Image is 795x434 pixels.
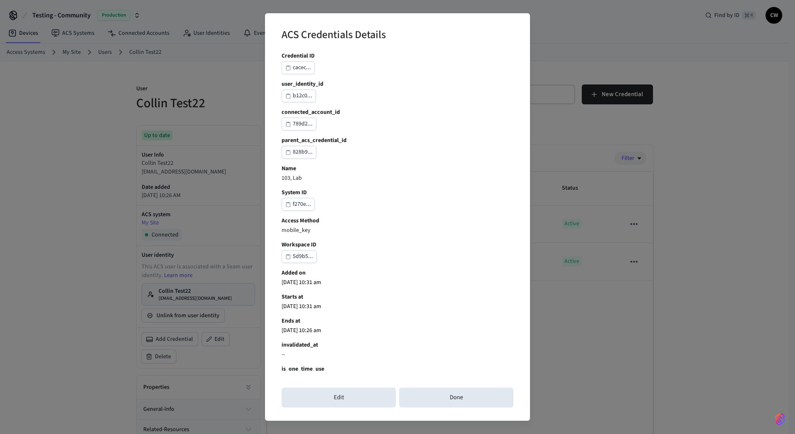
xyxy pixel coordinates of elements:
b: System ID [282,188,513,197]
b: parent_acs_credential_id [282,136,513,145]
p: [DATE] 10:31 am [282,302,513,311]
b: Workspace ID [282,241,513,249]
b: Added on [282,269,513,277]
p: mobile_key [282,226,513,235]
b: connected_account_id [282,108,513,117]
p: -- [282,350,513,359]
p: [DATE] 10:31 am [282,278,513,287]
p: [DATE] 10:26 am [282,326,513,335]
img: SeamLogoGradient.69752ec5.svg [775,412,785,426]
b: invalidated_at [282,341,513,350]
div: 789d2... [293,119,313,129]
b: user_identity_id [282,80,513,89]
button: b12c0... [282,89,316,102]
div: 5d9b5... [293,251,313,262]
div: f270e... [293,199,311,210]
button: 5d9b5... [282,250,317,263]
h2: ACS Credentials Details [282,23,490,48]
div: 828b9... [293,147,313,157]
div: b12c0... [293,91,312,101]
button: cacec... [282,61,315,74]
button: 828b9... [282,146,316,159]
b: Credential ID [282,52,513,60]
b: Access Method [282,217,513,225]
b: Starts at [282,293,513,301]
p: 103, Lab [282,174,513,183]
button: f270e... [282,198,315,211]
button: Done [399,388,513,407]
b: Ends at [282,317,513,325]
button: 789d2... [282,118,316,130]
b: Name [282,164,513,173]
div: cacec... [293,63,311,73]
button: Edit [282,388,396,407]
b: is_one_time_use [282,365,513,374]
